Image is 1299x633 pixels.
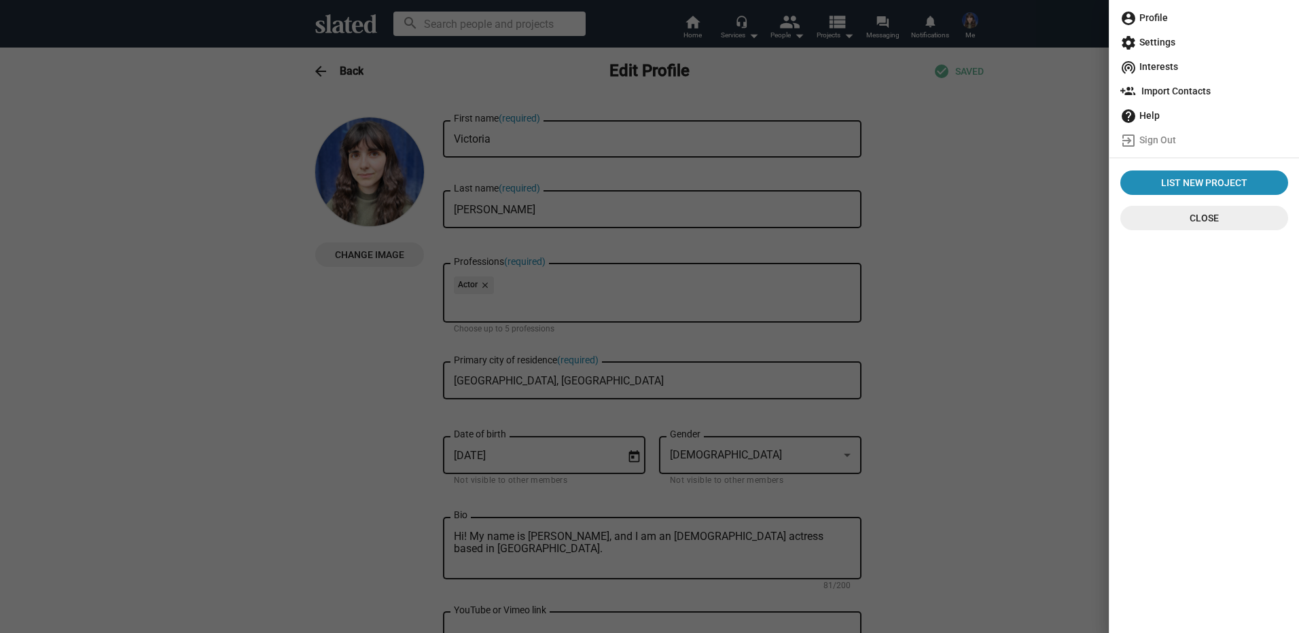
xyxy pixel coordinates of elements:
[1120,108,1137,124] mat-icon: help
[1115,79,1294,103] a: Import Contacts
[1120,103,1288,128] span: Help
[1115,54,1294,79] a: Interests
[1120,132,1137,149] mat-icon: exit_to_app
[1115,128,1294,152] a: Sign Out
[1120,5,1288,30] span: Profile
[1120,10,1137,26] mat-icon: account_circle
[1126,170,1283,195] span: List New Project
[1115,103,1294,128] a: Help
[1120,79,1288,103] span: Import Contacts
[1120,128,1288,152] span: Sign Out
[1120,35,1137,51] mat-icon: settings
[1115,30,1294,54] a: Settings
[1120,30,1288,54] span: Settings
[1120,170,1288,195] a: List New Project
[1115,5,1294,30] a: Profile
[1131,206,1277,230] span: Close
[1120,54,1288,79] span: Interests
[1120,206,1288,230] button: Close
[1120,59,1137,75] mat-icon: wifi_tethering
